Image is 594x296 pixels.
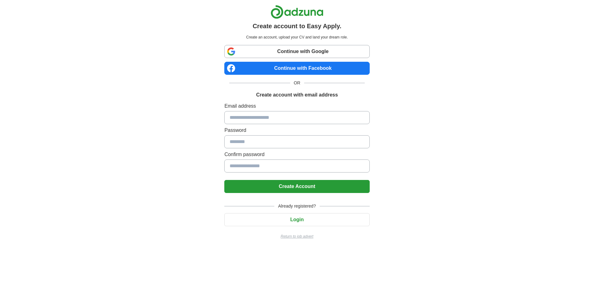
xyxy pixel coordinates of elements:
[224,180,369,193] button: Create Account
[256,91,338,99] h1: Create account with email address
[224,213,369,226] button: Login
[226,34,368,40] p: Create an account, upload your CV and land your dream role.
[224,102,369,110] label: Email address
[224,62,369,75] a: Continue with Facebook
[271,5,323,19] img: Adzuna logo
[224,151,369,158] label: Confirm password
[224,45,369,58] a: Continue with Google
[253,21,341,31] h1: Create account to Easy Apply.
[224,127,369,134] label: Password
[274,203,319,209] span: Already registered?
[224,217,369,222] a: Login
[290,80,304,86] span: OR
[224,234,369,239] a: Return to job advert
